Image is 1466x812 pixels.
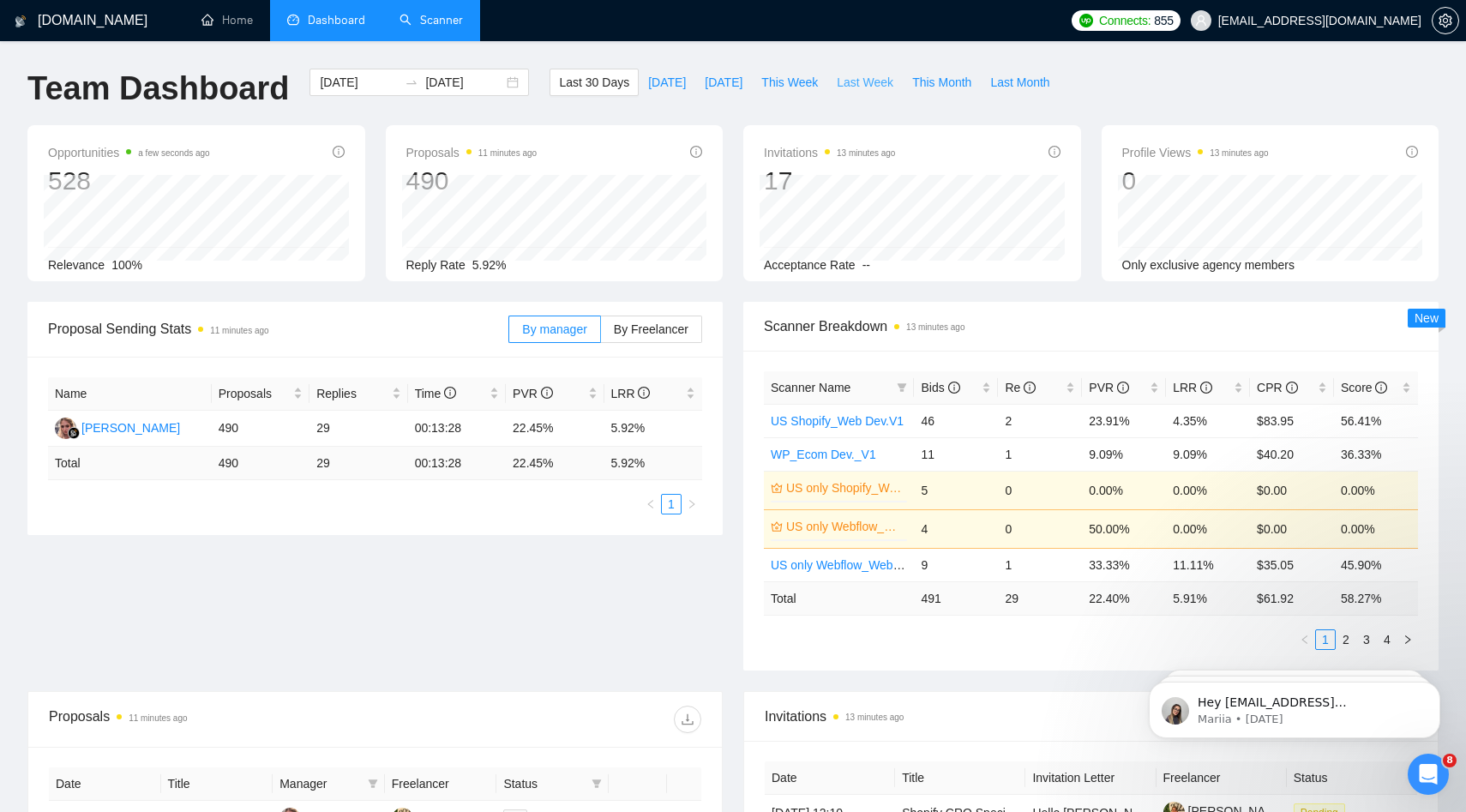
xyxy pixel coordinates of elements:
span: info-circle [1286,382,1298,394]
span: Scanner Breakdown [764,316,1418,337]
span: right [1403,635,1413,645]
span: 100% [111,258,142,272]
span: info-circle [444,387,456,399]
span: Only exclusive agency members [1122,258,1295,272]
input: End date [425,73,503,92]
div: 0 [1122,165,1269,197]
li: 1 [661,494,682,514]
th: Status [1287,761,1417,795]
iframe: Intercom live chat [1408,754,1449,795]
span: user [1195,15,1207,27]
td: 1 [998,548,1082,581]
button: right [1397,629,1418,650]
button: setting [1432,7,1459,34]
span: right [687,499,697,509]
span: download [675,713,700,726]
button: left [640,494,661,514]
span: Re [1005,381,1036,394]
li: Previous Page [1295,629,1315,650]
td: 22.45% [506,411,604,447]
th: Freelancer [1157,761,1287,795]
td: 0.00% [1334,471,1418,509]
li: Next Page [1397,629,1418,650]
div: Proposals [49,706,376,733]
td: 29 [309,411,407,447]
a: 1 [1316,630,1335,649]
span: Connects: [1099,11,1151,30]
td: 491 [914,581,998,615]
span: Proposal Sending Stats [48,318,508,340]
td: $83.95 [1250,404,1334,437]
td: $35.05 [1250,548,1334,581]
span: Profile Views [1122,142,1269,163]
th: Invitation Letter [1025,761,1156,795]
td: 50.00% [1082,509,1166,548]
span: Last Week [837,73,893,92]
span: This Month [912,73,971,92]
td: 29 [998,581,1082,615]
time: 13 minutes ago [906,322,964,332]
td: 1 [998,437,1082,471]
span: Replies [316,384,388,403]
span: Proposals [406,142,538,163]
time: 13 minutes ago [837,148,895,158]
span: 8 [1443,754,1457,767]
th: Date [765,761,895,795]
td: 0.00% [1082,471,1166,509]
td: 58.27 % [1334,581,1418,615]
span: Invitations [765,706,1417,727]
time: a few seconds ago [138,148,209,158]
span: info-circle [948,382,960,394]
td: 0 [998,471,1082,509]
button: Last 30 Days [550,69,639,96]
span: Bids [921,381,959,394]
li: 2 [1336,629,1356,650]
span: setting [1433,14,1458,27]
li: 4 [1377,629,1397,650]
span: Status [503,774,585,793]
span: Invitations [764,142,895,163]
a: searchScanner [400,13,463,27]
th: Freelancer [385,767,497,801]
th: Proposals [212,377,309,411]
span: Last 30 Days [559,73,629,92]
button: [DATE] [695,69,752,96]
span: Reply Rate [406,258,466,272]
span: By manager [522,322,586,336]
td: 00:13:28 [408,447,506,480]
button: right [682,494,702,514]
a: 2 [1337,630,1355,649]
td: 4 [914,509,998,548]
span: [DATE] [648,73,686,92]
th: Name [48,377,212,411]
td: 22.40 % [1082,581,1166,615]
span: Opportunities [48,142,210,163]
td: 5.92% [604,411,703,447]
a: 3 [1357,630,1376,649]
button: Last Week [827,69,903,96]
button: left [1295,629,1315,650]
span: info-circle [1024,382,1036,394]
button: This Month [903,69,981,96]
td: 9 [914,548,998,581]
td: 5.92 % [604,447,703,480]
div: [PERSON_NAME] [81,418,180,437]
td: 56.41% [1334,404,1418,437]
span: dashboard [287,14,299,26]
a: US only Shopify_Web Dev.V2 [786,478,904,497]
span: filter [893,375,910,400]
time: 13 minutes ago [845,713,904,722]
a: homeHome [201,13,253,27]
span: left [646,499,656,509]
span: filter [588,771,605,797]
a: WP_Ecom Dev._V1 [771,448,876,461]
span: PVR [513,387,553,400]
a: US Shopify_Web Dev.V1 [771,414,904,428]
span: info-circle [690,146,702,158]
span: filter [364,771,382,797]
span: info-circle [1048,146,1060,158]
span: This Week [761,73,818,92]
input: Start date [320,73,398,92]
span: LRR [1173,381,1212,394]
